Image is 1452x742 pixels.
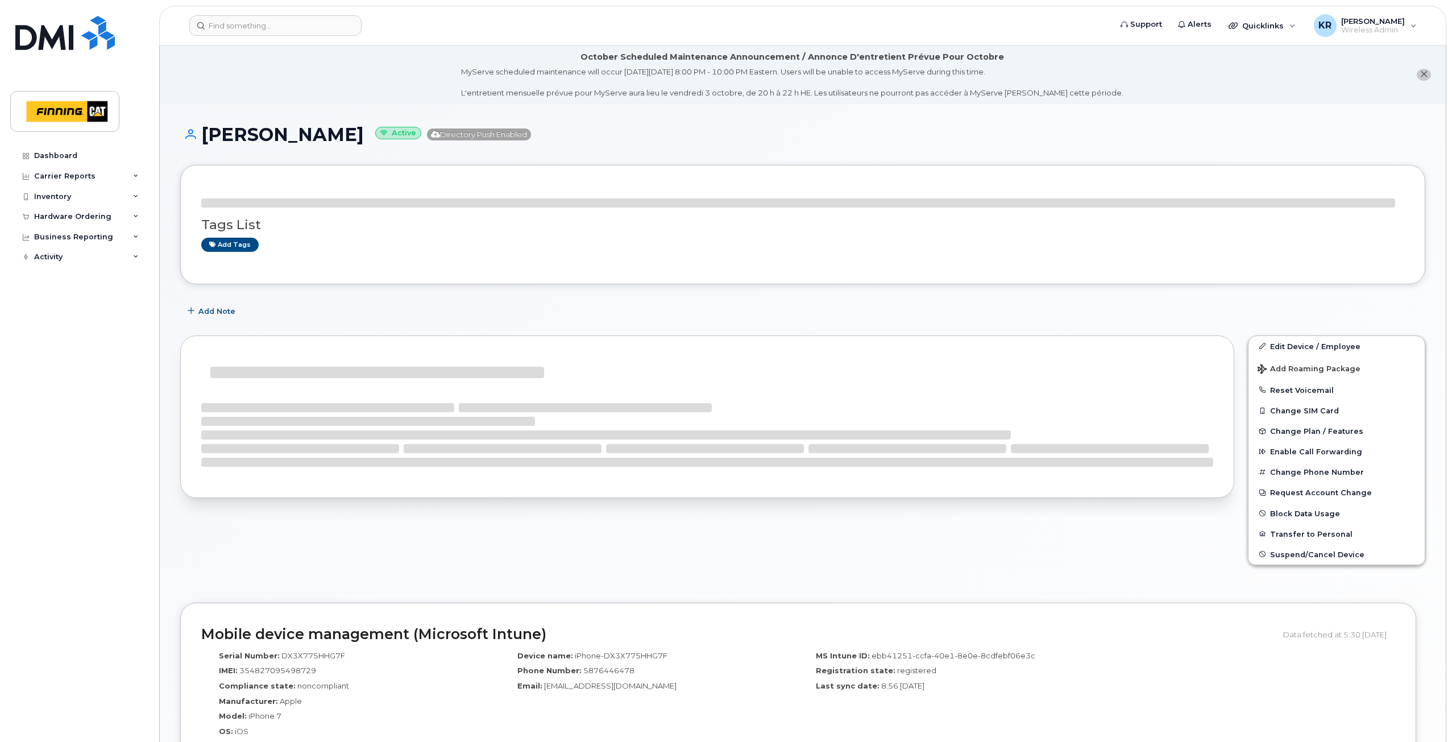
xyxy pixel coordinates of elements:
span: iPhone 7 [248,711,281,720]
button: Change SIM Card [1248,400,1425,421]
span: Enable Call Forwarding [1270,447,1362,456]
button: Enable Call Forwarding [1248,441,1425,462]
span: registered [897,666,936,675]
button: close notification [1417,69,1431,81]
button: Request Account Change [1248,482,1425,503]
button: Add Roaming Package [1248,357,1425,380]
h1: [PERSON_NAME] [180,125,1425,144]
h3: Tags List [201,218,1404,232]
label: Compliance state: [219,681,296,691]
span: 5876446478 [583,666,634,675]
label: Serial Number: [219,650,280,661]
span: 354827095498729 [239,666,316,675]
button: Reset Voicemail [1248,380,1425,400]
span: ebb41251-ccfa-40e1-8e0e-8cdfebf06e3c [872,651,1035,660]
span: Suspend/Cancel Device [1270,550,1364,558]
button: Change Plan / Features [1248,421,1425,441]
div: Data fetched at 5:30 [DATE] [1283,624,1395,645]
span: 8:56 [DATE] [881,681,924,690]
span: Directory Push Enabled [427,128,531,140]
button: Add Note [180,301,245,322]
h2: Mobile device management (Microsoft Intune) [201,627,1275,642]
span: [EMAIL_ADDRESS][DOMAIN_NAME] [544,681,677,690]
label: OS: [219,726,233,737]
span: iOS [235,727,248,736]
span: noncompliant [297,681,349,690]
label: Email: [517,681,542,691]
button: Transfer to Personal [1248,524,1425,544]
button: Change Phone Number [1248,462,1425,482]
button: Suspend/Cancel Device [1248,544,1425,565]
span: Add Roaming Package [1258,364,1360,375]
label: Model: [219,711,247,722]
label: Registration state: [816,665,895,676]
label: Phone Number: [517,665,582,676]
div: MyServe scheduled maintenance will occur [DATE][DATE] 8:00 PM - 10:00 PM Eastern. Users will be u... [461,67,1123,98]
small: Active [375,127,421,140]
a: Edit Device / Employee [1248,336,1425,357]
a: Add tags [201,238,259,252]
span: iPhone-DX3X775HHG7F [575,651,667,660]
div: October Scheduled Maintenance Announcement / Annonce D'entretient Prévue Pour Octobre [580,51,1004,63]
span: DX3X775HHG7F [281,651,345,660]
label: Device name: [517,650,573,661]
label: Last sync date: [816,681,880,691]
label: IMEI: [219,665,238,676]
span: Change Plan / Features [1270,427,1363,436]
span: Apple [280,697,302,706]
button: Block Data Usage [1248,503,1425,524]
span: Add Note [198,306,235,317]
label: MS Intune ID: [816,650,870,661]
label: Manufacturer: [219,696,278,707]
